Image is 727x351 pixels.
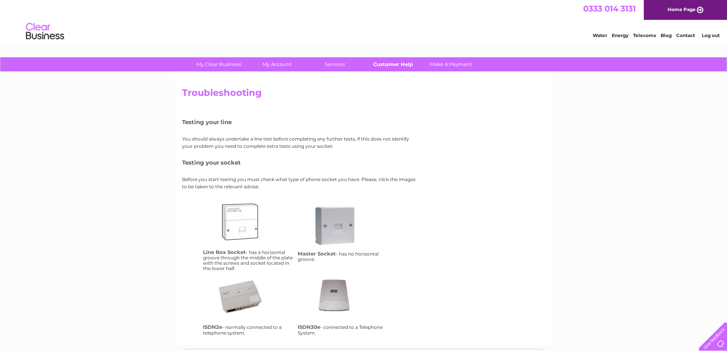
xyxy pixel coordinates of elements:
a: My Clear Business [187,57,250,71]
a: 0333 014 3131 [583,4,636,13]
a: isdn30e [313,275,374,336]
h4: Master Socket [298,251,336,257]
h4: ISDN2e [203,324,222,330]
a: Make A Payment [419,57,482,71]
td: - normally connected to a telephone system. [201,273,296,337]
td: - has no horizontal groove. [296,198,390,273]
h5: Testing your socket [182,159,419,166]
p: You should always undertake a line test before completing any further tests, if this does not ide... [182,135,419,150]
a: Log out [702,32,720,38]
a: ms [313,203,374,264]
a: Telecoms [633,32,656,38]
div: Clear Business is a trading name of Verastar Limited (registered in [GEOGRAPHIC_DATA] No. 3667643... [184,4,544,37]
a: Energy [612,32,629,38]
img: logo.png [26,20,64,43]
a: lbs [218,200,279,261]
td: - connected to a Telephone System. [296,273,390,337]
a: Customer Help [361,57,424,71]
td: - has a horizontal groove through the middle of the plate with the screws and socket located in t... [201,198,296,273]
h2: Troubleshooting [182,87,545,102]
a: Blog [661,32,672,38]
a: Contact [676,32,695,38]
a: isdn2e [218,275,279,336]
a: My Account [245,57,308,71]
h5: Testing your line [182,119,419,125]
h4: ISDN30e [298,324,320,330]
h4: Line Box Socket [203,249,246,255]
a: Water [593,32,607,38]
a: Services [303,57,366,71]
p: Before you start testing you must check what type of phone socket you have. Please, click the ima... [182,176,419,190]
